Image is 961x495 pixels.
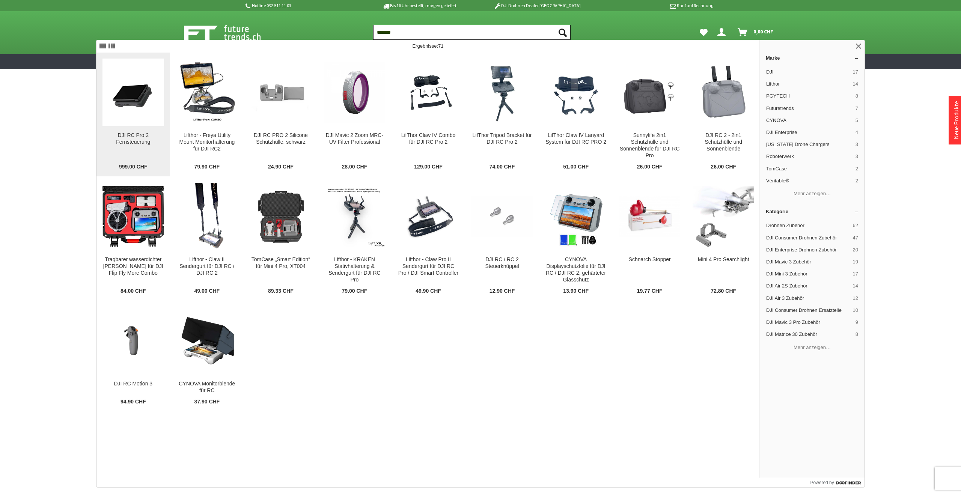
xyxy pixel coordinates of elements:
[853,222,858,229] span: 62
[244,1,361,10] p: Hotline 032 511 11 03
[766,307,850,314] span: DJI Consumer Drohnen Ersatzteile
[194,399,220,405] span: 37.90 CHF
[471,256,533,270] div: DJI RC / RC 2 Steuerknüppel
[693,132,754,152] div: DJI RC 2 - 2in1 Schutzhülle und Sonnenblende
[763,188,862,200] button: Mehr anzeigen…
[714,25,732,40] a: Hi, Herby - Dein Konto
[102,132,164,146] div: DJI RC Pro 2 Fernsteuerung
[96,53,170,176] a: DJI RC Pro 2 Fernsteuerung DJI RC Pro 2 Fernsteuerung 999.00 CHF
[398,256,459,277] div: Lifthor - Claw Pro II Sendergurt für DJI RC Pro / DJI Smart Controller
[856,319,858,326] span: 9
[760,206,865,217] a: Kategorie
[696,25,711,40] a: Meine Favoriten
[735,25,777,40] a: Warenkorb
[102,381,164,387] div: DJI RC Motion 3
[194,288,220,295] span: 49.00 CHF
[121,399,146,405] span: 94.90 CHF
[766,295,850,302] span: DJI Air 3 Zubehör
[856,153,858,160] span: 3
[324,256,386,283] div: Lifthor - KRAKEN Stativhalterung & Sendergurt für DJI RC Pro
[853,307,858,314] span: 10
[102,320,164,361] img: DJI RC Motion 3
[613,177,687,301] a: Schnarch Stopper Schnarch Stopper 19.77 CHF
[398,67,459,117] img: LifThor Claw IV Combo für DJI RC Pro 2
[711,288,736,295] span: 72.80 CHF
[766,283,850,289] span: DJI Air 2S Zubehör
[563,288,589,295] span: 13.90 CHF
[853,235,858,241] span: 47
[244,177,318,301] a: TomCase „Smart Edition“ für Mini 4 Pro, XT004 TomCase „Smart Edition“ für Mini 4 Pro, XT004 89.33...
[766,153,853,160] span: Roboterwerk
[102,256,164,277] div: Tragbarer wasserdichter [PERSON_NAME] für DJI Flip Fly More Combo
[194,164,220,170] span: 79.90 CHF
[102,62,164,123] img: DJI RC Pro 2 Fernsteuerung
[414,164,442,170] span: 129.00 CHF
[766,117,853,124] span: CYNOVA
[318,53,392,176] a: DJI Mavic 2 Zoom MRC-UV Filter Professional DJI Mavic 2 Zoom MRC-UV Filter Professional 28.00 CHF
[619,62,681,123] img: Sunnylife 2in1 Schutzhülle und Sonnenblende für DJI RC Pro
[176,132,238,152] div: Lifthor - Freya Utility Mount Monitorhalterung für DJI RC2
[766,271,850,277] span: DJI Mini 3 Zubehör
[170,301,244,411] a: CYNOVA Monitorblende für RC CYNOVA Monitorblende für RC 37.90 CHF
[766,259,850,265] span: DJI Mavic 3 Zubehör
[96,301,170,411] a: DJI RC Motion 3 DJI RC Motion 3 94.90 CHF
[563,164,589,170] span: 51.00 CHF
[412,43,443,49] span: Ergebnisse:
[693,62,754,123] img: DJI RC 2 - 2in1 Schutzhülle und Sonnenblende
[96,177,170,301] a: Tragbarer wasserdichter Hartschalenkoffer für DJI Flip Fly More Combo Tragbarer wasserdichter [PE...
[170,177,244,301] a: Lifthor - Claw II Sendergurt für DJI RC / DJI RC 2 Lifthor - Claw II Sendergurt für DJI RC / DJI ...
[479,1,596,10] p: DJI Drohnen Dealer [GEOGRAPHIC_DATA]
[760,52,865,64] a: Marke
[119,164,147,170] span: 999.00 CHF
[324,186,386,247] img: Lifthor - KRAKEN Stativhalterung & Sendergurt für DJI RC Pro
[766,141,853,148] span: [US_STATE] Drone Chargers
[853,259,858,265] span: 19
[471,132,533,146] div: LifThor Tripod Bracket für DJI RC Pro 2
[178,59,236,126] img: Lifthor - Freya Utility Mount Monitorhalterung für DJI RC2
[176,310,238,372] img: CYNOVA Monitorblende für RC
[176,381,238,394] div: CYNOVA Monitorblende für RC
[952,101,960,139] a: Neue Produkte
[182,183,232,250] img: Lifthor - Claw II Sendergurt für DJI RC / DJI RC 2
[766,81,850,87] span: Lifthor
[753,26,773,38] span: 0,00 CHF
[551,59,601,126] img: LifThor Claw IV Lanyard System für DJI RC PRO 2
[465,53,539,176] a: LifThor Tripod Bracket für DJI RC Pro 2 LifThor Tripod Bracket für DJI RC Pro 2 74.00 CHF
[250,186,312,247] img: TomCase „Smart Edition“ für Mini 4 Pro, XT004
[244,53,318,176] a: DJI RC PRO 2 Silicone Schutzhülle, schwarz DJI RC PRO 2 Silicone Schutzhülle, schwarz 24.90 CHF
[856,331,858,338] span: 8
[342,164,368,170] span: 28.00 CHF
[170,53,244,176] a: Lifthor - Freya Utility Mount Monitorhalterung für DJI RC2 Lifthor - Freya Utility Mount Monitorh...
[810,478,865,487] a: Powered by
[856,105,858,112] span: 7
[324,132,386,146] div: DJI Mavic 2 Zoom MRC-UV Filter Professional
[477,59,527,126] img: LifThor Tripod Bracket für DJI RC Pro 2
[810,479,834,486] span: Powered by
[687,53,760,176] a: DJI RC 2 - 2in1 Schutzhülle und Sonnenblende DJI RC 2 - 2in1 Schutzhülle und Sonnenblende 26.00 CHF
[856,117,858,124] span: 5
[324,62,386,123] img: DJI Mavic 2 Zoom MRC-UV Filter Professional
[268,288,294,295] span: 89.33 CHF
[693,186,754,247] img: Mini 4 Pro Searchlight
[637,164,663,170] span: 26.00 CHF
[490,288,515,295] span: 12.90 CHF
[693,256,754,263] div: Mini 4 Pro Searchlight
[766,178,853,184] span: Véritable®
[766,222,850,229] span: Drohnen Zubehör
[545,256,607,283] div: CYNOVA Displayschutzfolie für DJI RC / DJI RC 2, gehärteter Glasschutz
[318,177,392,301] a: Lifthor - KRAKEN Stativhalterung & Sendergurt für DJI RC Pro Lifthor - KRAKEN Stativhalterung & S...
[856,141,858,148] span: 3
[250,256,312,270] div: TomCase „Smart Edition“ für Mini 4 Pro, XT004
[766,69,850,75] span: DJI
[184,23,277,42] img: Shop Futuretrends - zur Startseite wechseln
[373,25,571,40] input: Produkt, Marke, Kategorie, EAN, Artikelnummer…
[766,166,853,172] span: TomCase
[853,81,858,87] span: 14
[766,93,853,99] span: PGYTECH
[637,288,663,295] span: 19.77 CHF
[545,186,607,247] img: CYNOVA Displayschutzfolie für DJI RC / DJI RC 2, gehärteter Glasschutz
[619,186,681,247] img: Schnarch Stopper
[250,132,312,146] div: DJI RC PRO 2 Silicone Schutzhülle, schwarz
[102,186,164,247] img: Tragbarer wasserdichter Hartschalenkoffer für DJI Flip Fly More Combo
[471,196,533,237] img: DJI RC / RC 2 Steuerknüppel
